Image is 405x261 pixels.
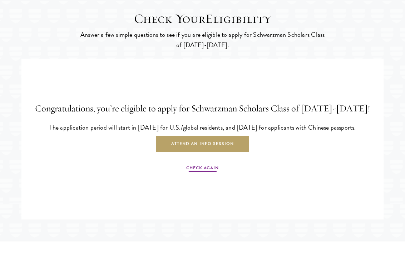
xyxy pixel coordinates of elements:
p: The application period will start in [DATE] for U.S./global residents, and [DATE] for applicants ... [27,122,378,132]
h4: Congratulations, you’re eligible to apply for Schwarzman Scholars Class of [DATE]-[DATE]! [27,102,378,115]
h2: Check Your Eligibility [79,11,326,26]
a: Check Again [186,165,218,173]
a: Attend an Info Session [156,136,249,152]
p: Answer a few simple questions to see if you are eligible to apply for Schwarzman Scholars Class o... [79,30,326,50]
